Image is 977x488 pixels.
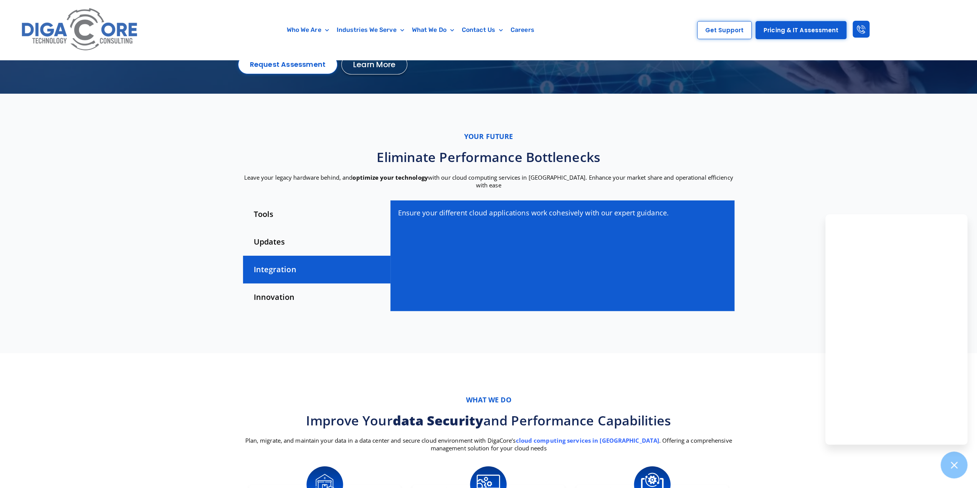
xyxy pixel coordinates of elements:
[516,437,532,444] strong: cloud
[408,21,458,39] a: What We Do
[243,200,390,228] div: Tools
[705,27,744,33] span: Get Support
[243,395,734,404] p: What we do
[516,437,659,444] a: cloud computing services in [GEOGRAPHIC_DATA]
[243,437,734,452] p: Plan, migrate, and maintain your data in a data center and secure cloud environment with DigaCore...
[243,228,390,256] div: Updates
[507,21,538,39] a: Careers
[18,4,142,56] img: Digacore logo 1
[239,132,738,141] p: Your future
[352,174,428,181] strong: optimize your technology
[393,412,483,429] strong: data security
[243,283,390,311] div: Innovation
[534,437,591,444] strong: computing services
[283,21,333,39] a: Who We Are
[755,21,846,39] a: Pricing & IT Assessment
[243,412,734,429] h3: Improve your and performance capabilities
[239,149,738,165] h2: Eliminate performance bottlenecks
[592,437,659,444] strong: in [GEOGRAPHIC_DATA]
[341,55,407,74] a: Learn More
[764,27,838,33] span: Pricing & IT Assessment
[353,61,395,68] span: Learn More
[243,256,390,283] div: Integration
[697,21,752,39] a: Get Support
[238,55,338,74] a: Request Assessment
[398,208,726,217] p: Ensure your different cloud applications work cohesively with our expert guidance.
[188,21,633,39] nav: Menu
[458,21,507,39] a: Contact Us
[333,21,408,39] a: Industries We Serve
[239,174,738,189] p: Leave your legacy hardware behind, and with our cloud computing services in [GEOGRAPHIC_DATA]. En...
[825,214,967,445] iframe: Chatgenie Messenger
